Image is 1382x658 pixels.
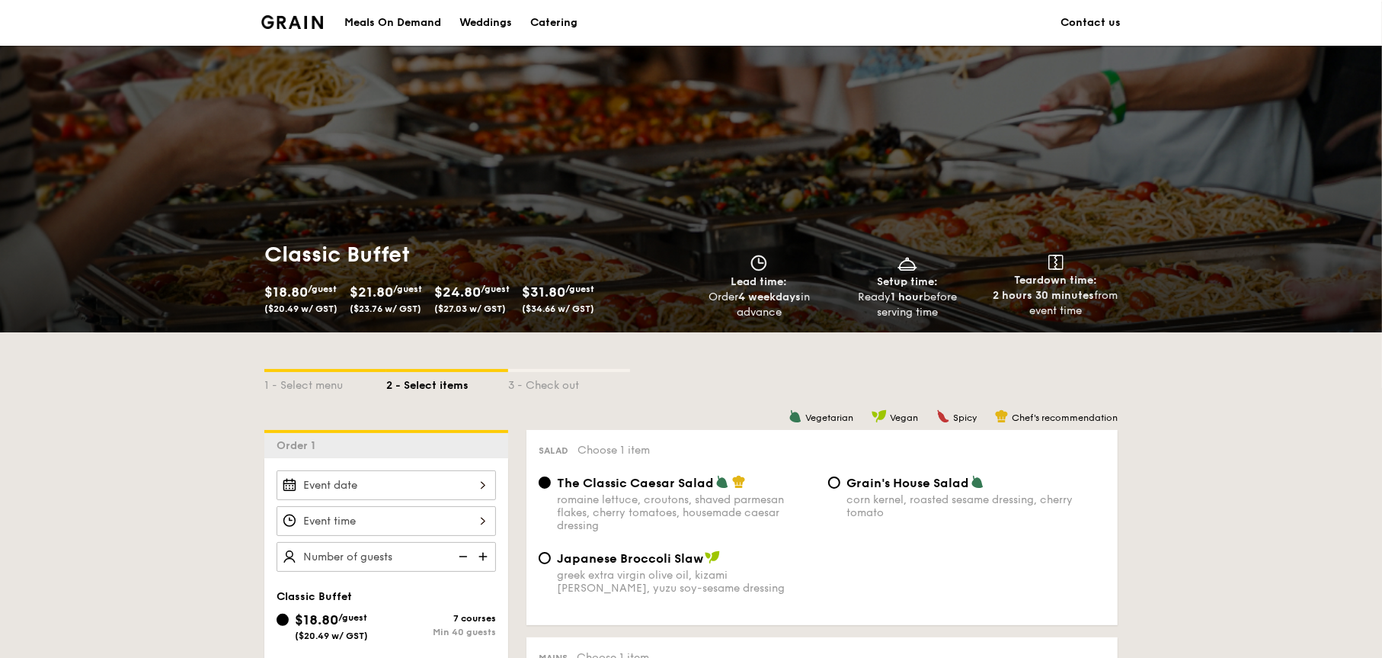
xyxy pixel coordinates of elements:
[277,614,289,626] input: $18.80/guest($20.49 w/ GST)7 coursesMin 40 guests
[264,303,338,314] span: ($20.49 w/ GST)
[522,303,594,314] span: ($34.66 w/ GST)
[308,284,337,294] span: /guest
[995,409,1009,423] img: icon-chef-hat.a58ddaea.svg
[738,290,801,303] strong: 4 weekdays
[691,290,827,320] div: Order in advance
[805,412,853,423] span: Vegetarian
[731,275,787,288] span: Lead time:
[577,444,650,457] span: Choose 1 item
[277,470,496,500] input: Event date
[891,290,923,303] strong: 1 hour
[993,289,1095,302] strong: 2 hours 30 minutes
[393,284,422,294] span: /guest
[295,631,368,641] span: ($20.49 w/ GST)
[386,627,496,637] div: Min 40 guests
[277,506,496,536] input: Event time
[846,493,1105,519] div: corn kernel, roasted sesame dressing, cherry tomato
[264,241,685,268] h1: Classic Buffet
[557,476,714,490] span: The Classic Caesar Salad
[565,284,594,294] span: /guest
[473,542,496,571] img: icon-add.58712e84.svg
[539,445,568,456] span: Salad
[747,255,770,271] img: icon-clock.2db775ea.svg
[508,372,630,393] div: 3 - Check out
[877,275,938,288] span: Setup time:
[557,551,703,566] span: Japanese Broccoli Slaw
[522,284,565,300] span: $31.80
[1014,274,1097,287] span: Teardown time:
[789,409,802,423] img: icon-vegetarian.fe4039eb.svg
[987,288,1124,319] div: from event time
[350,284,393,300] span: $21.80
[557,493,816,532] div: romaine lettuce, croutons, shaved parmesan flakes, cherry tomatoes, housemade caesar dressing
[828,477,840,489] input: Grain's House Saladcorn kernel, roasted sesame dressing, cherry tomato
[557,569,816,595] div: greek extra virgin olive oil, kizami [PERSON_NAME], yuzu soy-sesame dressing
[539,477,551,489] input: The Classic Caesar Saladromaine lettuce, croutons, shaved parmesan flakes, cherry tomatoes, house...
[386,613,496,624] div: 7 courses
[277,542,496,572] input: Number of guests
[872,409,887,423] img: icon-vegan.f8ff3823.svg
[953,412,977,423] span: Spicy
[261,15,323,29] a: Logotype
[264,284,308,300] span: $18.80
[936,409,950,423] img: icon-spicy.37a8142b.svg
[896,255,919,271] img: icon-dish.430c3a2e.svg
[338,612,367,623] span: /guest
[277,590,352,603] span: Classic Buffet
[1048,255,1064,270] img: icon-teardown.65201eee.svg
[539,552,551,564] input: Japanese Broccoli Slawgreek extra virgin olive oil, kizami [PERSON_NAME], yuzu soy-sesame dressing
[890,412,918,423] span: Vegan
[705,550,720,564] img: icon-vegan.f8ff3823.svg
[434,303,506,314] span: ($27.03 w/ GST)
[1012,412,1118,423] span: Chef's recommendation
[386,372,508,393] div: 2 - Select items
[971,475,984,489] img: icon-vegetarian.fe4039eb.svg
[846,476,969,490] span: Grain's House Salad
[450,542,473,571] img: icon-reduce.1d2dbef1.svg
[350,303,421,314] span: ($23.76 w/ GST)
[481,284,510,294] span: /guest
[261,15,323,29] img: Grain
[732,475,746,489] img: icon-chef-hat.a58ddaea.svg
[434,284,481,300] span: $24.80
[277,439,322,452] span: Order 1
[840,290,976,320] div: Ready before serving time
[295,611,338,628] span: $18.80
[715,475,729,489] img: icon-vegetarian.fe4039eb.svg
[264,372,386,393] div: 1 - Select menu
